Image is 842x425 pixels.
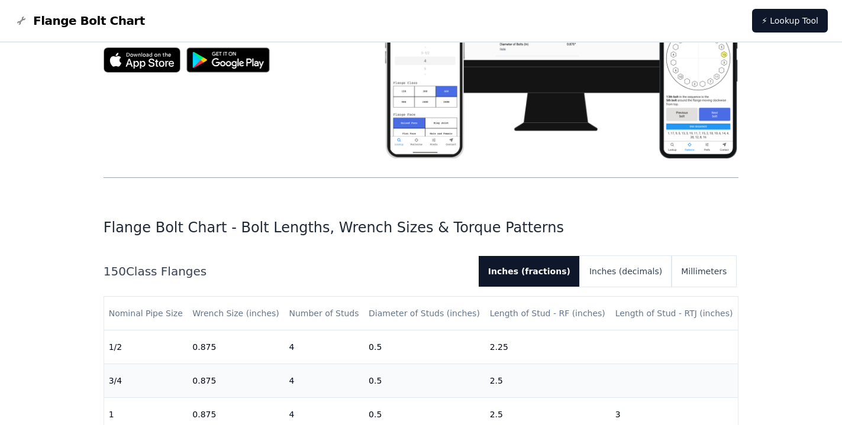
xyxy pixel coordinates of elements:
h2: 150 Class Flanges [104,263,469,280]
span: Flange Bolt Chart [33,12,145,29]
button: Millimeters [672,256,736,287]
a: Flange Bolt Chart LogoFlange Bolt Chart [14,12,145,29]
td: 0.875 [188,364,284,398]
button: Inches (decimals) [580,256,672,287]
td: 0.875 [188,330,284,364]
th: Wrench Size (inches) [188,297,284,330]
h1: Flange Bolt Chart - Bolt Lengths, Wrench Sizes & Torque Patterns [104,218,739,237]
img: App Store badge for the Flange Bolt Chart app [104,47,180,73]
td: 2.25 [485,330,611,364]
th: Diameter of Studs (inches) [364,297,485,330]
td: 0.5 [364,330,485,364]
img: Get it on Google Play [180,41,276,79]
td: 4 [284,330,364,364]
th: Length of Stud - RTJ (inches) [611,297,738,330]
td: 2.5 [485,364,611,398]
td: 1/2 [104,330,188,364]
a: ⚡ Lookup Tool [752,9,828,33]
td: 3/4 [104,364,188,398]
th: Number of Studs [284,297,364,330]
td: 0.5 [364,364,485,398]
img: Flange Bolt Chart Logo [14,14,28,28]
button: Inches (fractions) [479,256,580,287]
th: Nominal Pipe Size [104,297,188,330]
th: Length of Stud - RF (inches) [485,297,611,330]
td: 4 [284,364,364,398]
